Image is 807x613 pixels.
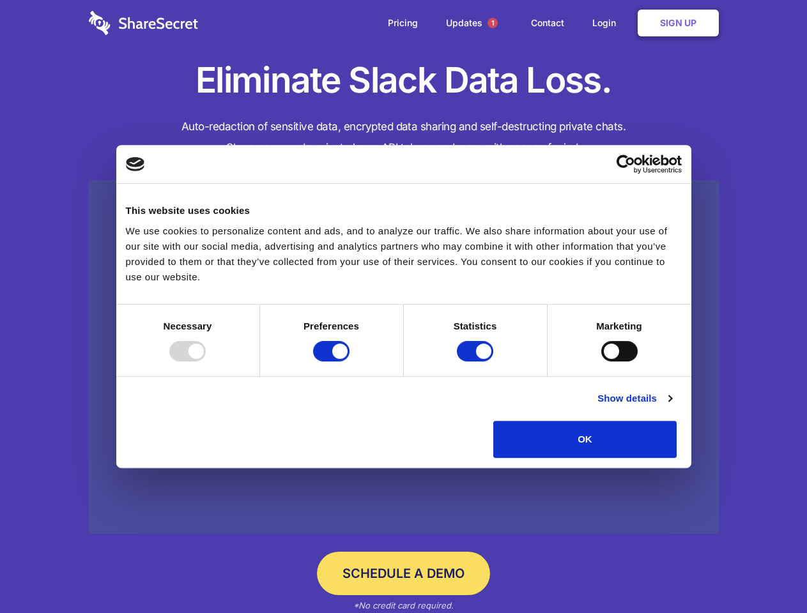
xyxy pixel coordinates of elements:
button: OK [493,421,677,458]
div: We use cookies to personalize content and ads, and to analyze our traffic. We also share informat... [126,223,682,285]
strong: Statistics [454,321,497,331]
h4: Auto-redaction of sensitive data, encrypted data sharing and self-destructing private chats. Shar... [89,116,719,158]
a: Login [580,3,635,43]
span: 1 [488,18,498,28]
a: Wistia video thumbnail [89,180,719,534]
a: Show details [597,391,672,406]
img: logo [126,157,145,171]
strong: Preferences [304,321,359,331]
img: logo-wordmark-white-trans-d4663122ce5f474addd5e946df7df03e33cb6a1c49d2221995e7729f52c070b2.svg [89,11,198,35]
a: Usercentrics Cookiebot - opens in a new window [570,155,682,174]
a: Contact [518,3,577,43]
h1: Eliminate Slack Data Loss. [89,57,719,103]
a: Schedule a Demo [317,552,490,595]
strong: Necessary [164,321,212,331]
em: *No credit card required. [353,600,454,610]
a: Pricing [375,3,431,43]
div: This website uses cookies [126,203,682,218]
strong: Marketing [596,321,642,331]
a: Sign Up [638,10,719,36]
